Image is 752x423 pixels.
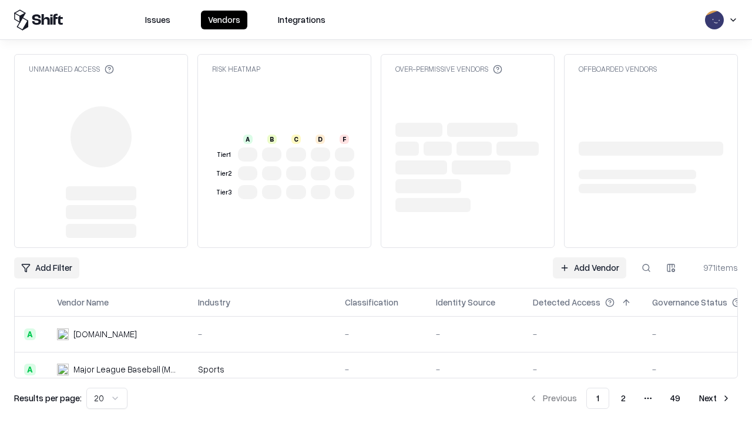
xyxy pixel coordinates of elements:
[522,388,738,409] nav: pagination
[73,363,179,375] div: Major League Baseball (MLB)
[29,64,114,74] div: Unmanaged Access
[24,328,36,340] div: A
[436,328,514,340] div: -
[533,328,633,340] div: -
[436,296,495,308] div: Identity Source
[214,187,233,197] div: Tier 3
[198,328,326,340] div: -
[57,296,109,308] div: Vendor Name
[14,257,79,278] button: Add Filter
[345,296,398,308] div: Classification
[533,363,633,375] div: -
[692,388,738,409] button: Next
[315,135,325,144] div: D
[345,363,417,375] div: -
[267,135,277,144] div: B
[14,392,82,404] p: Results per page:
[73,328,137,340] div: [DOMAIN_NAME]
[395,64,502,74] div: Over-Permissive Vendors
[57,328,69,340] img: pathfactory.com
[243,135,253,144] div: A
[24,364,36,375] div: A
[586,388,609,409] button: 1
[579,64,657,74] div: Offboarded Vendors
[345,328,417,340] div: -
[291,135,301,144] div: C
[214,150,233,160] div: Tier 1
[691,261,738,274] div: 971 items
[138,11,177,29] button: Issues
[553,257,626,278] a: Add Vendor
[214,169,233,179] div: Tier 2
[612,388,635,409] button: 2
[340,135,349,144] div: F
[57,364,69,375] img: Major League Baseball (MLB)
[533,296,600,308] div: Detected Access
[661,388,690,409] button: 49
[198,363,326,375] div: Sports
[436,363,514,375] div: -
[201,11,247,29] button: Vendors
[198,296,230,308] div: Industry
[652,296,727,308] div: Governance Status
[212,64,260,74] div: Risk Heatmap
[271,11,333,29] button: Integrations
